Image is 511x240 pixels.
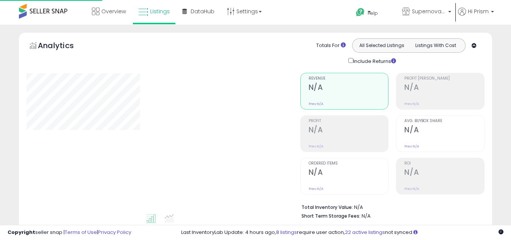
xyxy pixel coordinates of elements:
[404,119,484,123] span: Avg. Buybox Share
[276,229,297,236] a: 8 listings
[316,42,346,49] div: Totals For
[65,229,97,236] a: Terms of Use
[101,8,126,15] span: Overview
[309,162,388,166] span: Ordered Items
[404,162,484,166] span: ROI
[468,8,489,15] span: Hi Prism
[413,230,418,235] i: Click here to read more about un-synced listings.
[309,168,388,178] h2: N/A
[309,119,388,123] span: Profit
[301,213,360,219] b: Short Term Storage Fees:
[350,2,395,25] a: Help
[301,202,479,211] li: N/A
[368,10,378,16] span: Help
[404,168,484,178] h2: N/A
[404,77,484,81] span: Profit [PERSON_NAME]
[8,229,35,236] strong: Copyright
[309,125,388,136] h2: N/A
[404,187,419,191] small: Prev: N/A
[408,41,463,50] button: Listings With Cost
[38,40,89,53] h5: Analytics
[404,144,419,149] small: Prev: N/A
[404,102,419,106] small: Prev: N/A
[356,8,365,17] i: Get Help
[309,83,388,93] h2: N/A
[98,229,131,236] a: Privacy Policy
[309,77,388,81] span: Revenue
[345,229,385,236] a: 22 active listings
[404,125,484,136] h2: N/A
[8,229,131,236] div: seller snap | |
[191,8,214,15] span: DataHub
[301,204,353,210] b: Total Inventory Value:
[458,8,494,25] a: Hi Prism
[362,212,371,220] span: N/A
[404,83,484,93] h2: N/A
[354,41,409,50] button: All Selected Listings
[309,187,323,191] small: Prev: N/A
[309,144,323,149] small: Prev: N/A
[343,56,405,65] div: Include Returns
[181,229,503,236] div: Last InventoryLab Update: 4 hours ago, require user action, not synced.
[150,8,170,15] span: Listings
[309,102,323,106] small: Prev: N/A
[412,8,446,15] span: Supernova Co.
